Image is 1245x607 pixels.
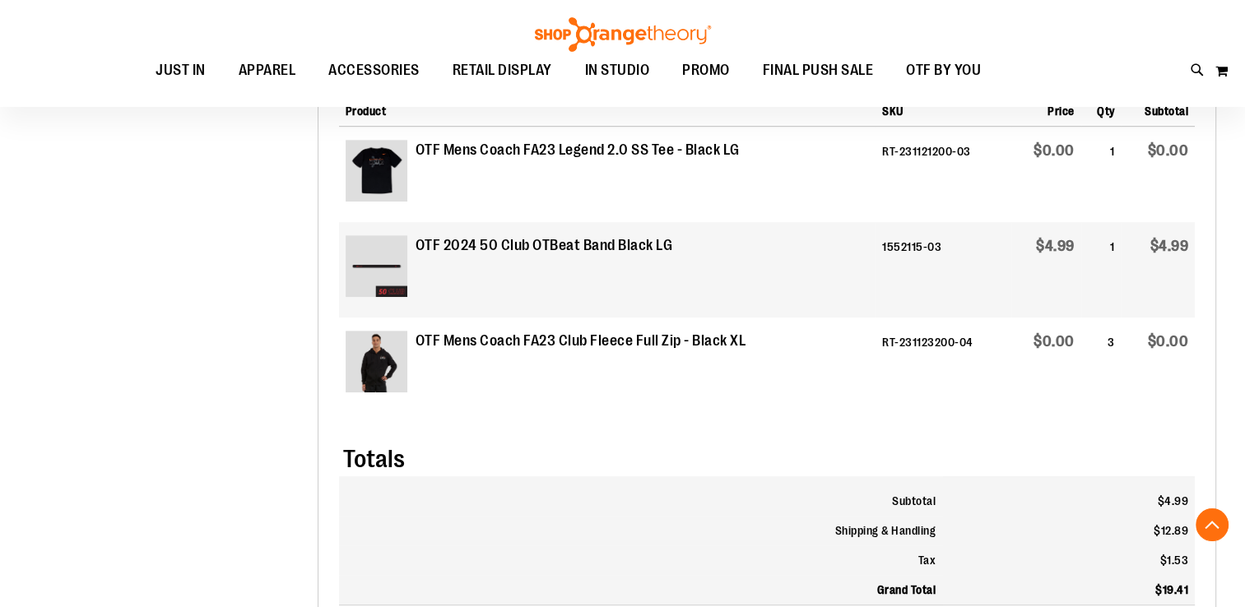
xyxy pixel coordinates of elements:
span: $0.00 [1148,333,1189,350]
span: RETAIL DISPLAY [453,52,552,89]
span: PROMO [682,52,730,89]
span: $0.00 [1148,142,1189,159]
a: IN STUDIO [569,52,667,90]
span: Totals [343,445,405,473]
th: Price [1011,90,1081,127]
td: 1 [1081,127,1122,222]
span: $12.89 [1154,524,1188,537]
th: Subtotal [1121,90,1195,127]
strong: Grand Total [876,583,936,596]
a: ACCESSORIES [312,52,436,90]
img: OTF Mens Coach FA23 Legend 2.0 SS Tee - Black LG primary image [346,140,407,202]
span: $0.00 [1034,142,1075,159]
span: FINAL PUSH SALE [763,52,874,89]
td: 1 [1081,222,1122,317]
span: $4.99 [1158,494,1189,507]
td: RT-231123200-04 [876,317,1010,413]
th: Product [339,90,876,127]
span: $19.41 [1155,583,1188,596]
th: Qty [1081,90,1122,127]
th: SKU [876,90,1010,127]
span: IN STUDIO [585,52,650,89]
span: $1.53 [1160,554,1189,567]
th: Shipping & Handling [339,516,942,545]
a: JUST IN [139,52,222,90]
span: $4.99 [1150,238,1189,254]
td: RT-231121200-03 [876,127,1010,222]
a: APPAREL [222,52,313,90]
a: OTF BY YOU [890,52,997,90]
button: Back To Top [1196,508,1229,541]
span: OTF BY YOU [906,52,981,89]
strong: OTF Mens Coach FA23 Club Fleece Full Zip - Black XL [416,331,746,352]
span: $0.00 [1034,333,1075,350]
td: 1552115-03 [876,222,1010,317]
a: FINAL PUSH SALE [746,52,890,90]
th: Subtotal [339,476,942,516]
span: APPAREL [239,52,296,89]
img: OTF Mens Coach FA23 Club Fleece Full Zip - Black XL primary image [346,331,407,392]
img: Shop Orangetheory [532,17,713,52]
th: Tax [339,545,942,575]
strong: OTF 2024 50 Club OTBeat Band Black LG [416,235,673,257]
span: JUST IN [156,52,206,89]
span: $4.99 [1036,238,1075,254]
td: 3 [1081,317,1122,413]
img: 50 Club OTbeat Band [346,235,407,297]
a: PROMO [666,52,746,90]
span: ACCESSORIES [328,52,420,89]
strong: OTF Mens Coach FA23 Legend 2.0 SS Tee - Black LG [416,140,740,161]
a: RETAIL DISPLAY [436,52,569,90]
